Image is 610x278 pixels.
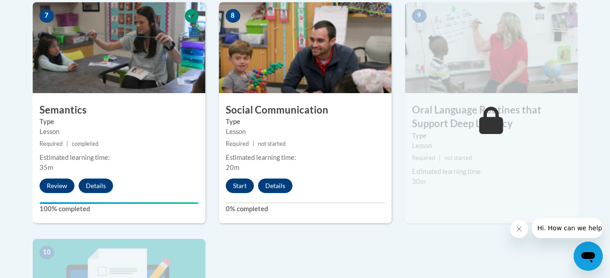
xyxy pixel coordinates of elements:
[574,242,603,271] iframe: Button to launch messaging window
[510,220,528,238] iframe: Close message
[66,140,68,147] span: |
[226,204,385,214] label: 0% completed
[40,9,54,23] span: 7
[33,2,205,93] img: Course Image
[258,140,286,147] span: not started
[40,127,198,137] div: Lesson
[412,167,571,177] div: Estimated learning time:
[5,6,74,14] span: Hi. How can we help?
[226,153,385,163] div: Estimated learning time:
[40,179,74,193] button: Review
[412,131,571,141] label: Type
[72,140,99,147] span: completed
[33,103,205,117] h3: Semantics
[439,154,441,161] span: |
[40,140,63,147] span: Required
[40,117,198,127] label: Type
[40,202,198,204] div: Your progress
[444,154,472,161] span: not started
[219,2,392,93] img: Course Image
[219,103,392,117] h3: Social Communication
[412,141,571,151] div: Lesson
[79,179,113,193] button: Details
[412,9,427,23] span: 9
[40,153,198,163] div: Estimated learning time:
[226,9,240,23] span: 8
[412,178,426,185] span: 30m
[405,103,578,131] h3: Oral Language Routines that Support Deep Literacy
[226,127,385,137] div: Lesson
[405,2,578,93] img: Course Image
[226,140,249,147] span: Required
[226,179,254,193] button: Start
[532,218,603,238] iframe: Message from company
[258,179,293,193] button: Details
[40,164,53,171] span: 35m
[226,117,385,127] label: Type
[412,154,435,161] span: Required
[40,204,198,214] label: 100% completed
[253,140,254,147] span: |
[40,246,54,259] span: 10
[226,164,239,171] span: 20m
